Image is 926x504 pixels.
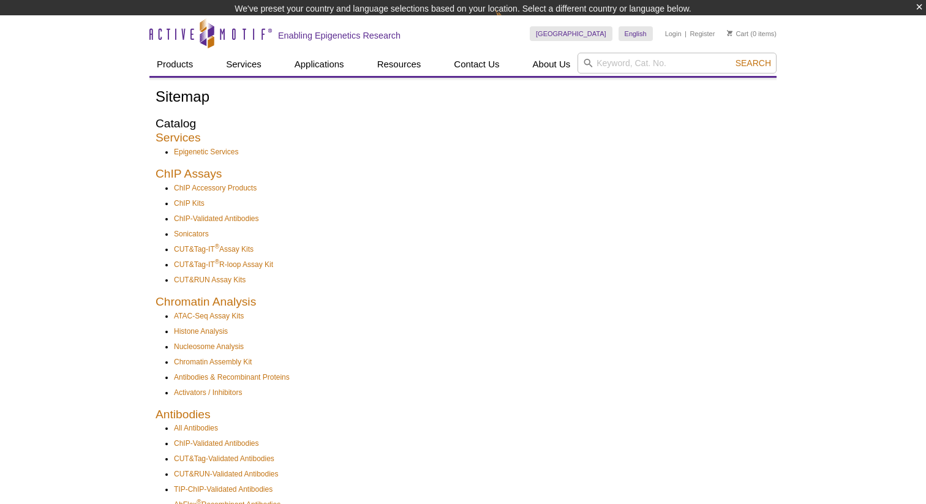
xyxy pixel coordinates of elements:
a: [GEOGRAPHIC_DATA] [530,26,612,41]
img: Change Here [495,9,528,38]
a: Chromatin Analysis [156,295,256,308]
a: Antibodies & Recombinant Proteins [174,372,290,383]
a: CUT&Tag-IT®Assay Kits [174,244,254,255]
li: | [685,26,687,41]
a: ChIP-Validated Antibodies [174,438,259,449]
a: TIP-ChIP-Validated Antibodies [174,484,273,495]
a: Contact Us [446,53,506,76]
a: Histone Analysis [174,326,228,337]
sup: ® [215,243,219,250]
a: Register [690,29,715,38]
img: Your Cart [727,30,732,36]
a: ATAC-Seq Assay Kits [174,310,244,322]
a: ChIP Accessory Products [174,182,257,194]
a: Activators / Inhibitors [174,387,242,398]
li: (0 items) [727,26,777,41]
h2: Catalog [156,118,770,129]
a: Epigenetic Services [174,146,238,157]
a: All Antibodies [174,423,218,434]
a: Antibodies [156,408,211,421]
a: Services [156,131,201,144]
a: CUT&RUN Assay Kits [174,274,246,285]
a: Cart [727,29,748,38]
sup: ® [215,258,219,265]
a: ChIP Assays [156,167,222,180]
a: Resources [370,53,429,76]
a: ChIP-Validated Antibodies [174,213,259,224]
a: Login [665,29,682,38]
h1: Sitemap [156,89,770,107]
a: CUT&Tag-Validated Antibodies [174,453,274,464]
a: Applications [287,53,352,76]
a: About Us [525,53,578,76]
h2: Enabling Epigenetics Research [278,30,401,41]
a: Chromatin Assembly Kit [174,356,252,367]
input: Keyword, Cat. No. [578,53,777,73]
a: CUT&RUN-Validated Antibodies [174,468,279,480]
a: English [619,26,653,41]
a: Nucleosome Analysis [174,341,244,352]
span: Search [736,58,771,68]
a: CUT&Tag-IT®R-loop Assay Kit [174,259,273,270]
a: Services [219,53,269,76]
a: Products [149,53,200,76]
a: Sonicators [174,228,209,239]
button: Search [732,58,775,69]
a: ChIP Kits [174,198,205,209]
